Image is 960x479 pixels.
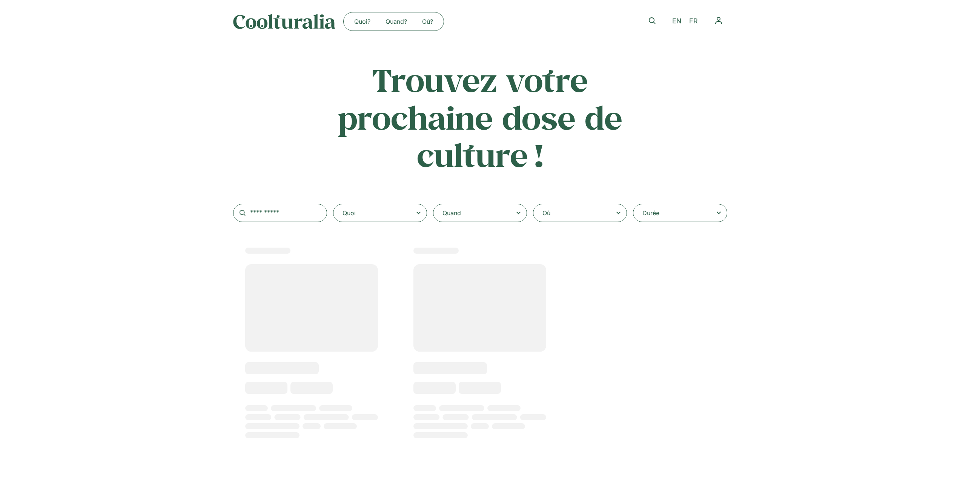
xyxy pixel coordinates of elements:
button: Permuter le menu [710,12,727,29]
a: FR [685,16,702,27]
div: Durée [642,208,659,217]
span: FR [689,17,698,25]
a: Quoi? [347,15,378,28]
nav: Menu [710,12,727,29]
a: Quand? [378,15,415,28]
div: Où [542,208,550,217]
nav: Menu [347,15,441,28]
div: Quoi [343,208,356,217]
a: Où? [415,15,441,28]
h2: Trouvez votre prochaine dose de culture ! [332,61,628,174]
div: Quand [442,208,461,217]
span: EN [672,17,682,25]
a: EN [668,16,685,27]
